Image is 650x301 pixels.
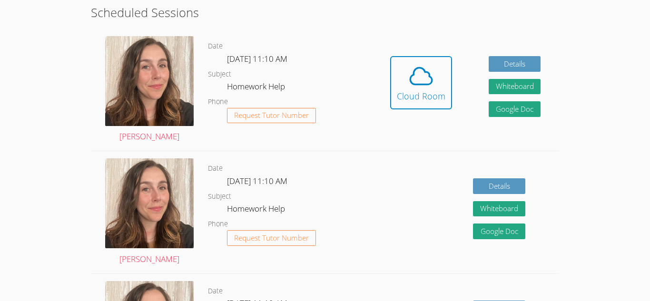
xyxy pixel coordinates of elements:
button: Request Tutor Number [227,230,316,246]
dt: Subject [208,68,231,80]
dt: Date [208,285,223,297]
dt: Subject [208,191,231,203]
span: [DATE] 11:10 AM [227,175,287,186]
h2: Scheduled Sessions [91,3,559,21]
a: Google Doc [489,101,541,117]
button: Whiteboard [473,201,525,217]
span: [DATE] 11:10 AM [227,53,287,64]
dd: Homework Help [227,202,287,218]
dt: Date [208,163,223,175]
img: IMG_0882.jpeg [105,158,194,248]
button: Cloud Room [390,56,452,109]
dd: Homework Help [227,80,287,96]
span: Request Tutor Number [234,112,309,119]
dt: Phone [208,218,228,230]
img: IMG_0882.jpeg [105,36,194,126]
a: [PERSON_NAME] [105,36,194,144]
span: Request Tutor Number [234,234,309,242]
a: Details [489,56,541,72]
button: Whiteboard [489,79,541,95]
dt: Phone [208,96,228,108]
a: Google Doc [473,223,525,239]
div: Cloud Room [397,89,445,103]
dt: Date [208,40,223,52]
a: [PERSON_NAME] [105,158,194,266]
button: Request Tutor Number [227,108,316,124]
a: Details [473,178,525,194]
